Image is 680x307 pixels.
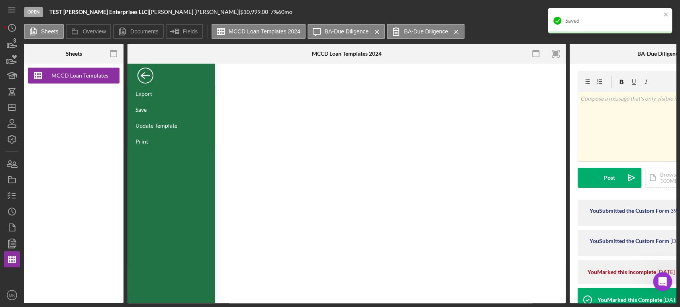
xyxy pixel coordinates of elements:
label: BA-Due Diligence [404,28,448,35]
label: Documents [130,28,159,35]
time: 2025-05-09 19:46 [657,269,675,275]
label: BA-Due Diligence [325,28,369,35]
label: Fields [183,28,198,35]
label: Sheets [41,28,59,35]
div: Print [135,138,148,145]
div: | [49,9,149,15]
text: MK [9,293,15,297]
button: MK [4,287,20,303]
div: Update Template [127,117,215,133]
button: MCCD Loan Templates 2024 [212,24,306,39]
button: Documents [113,24,164,39]
button: MCCD Loan Templates 2024 [28,68,120,84]
div: Saved [565,17,661,24]
label: Overview [83,28,106,35]
button: BA-Due Diligence [308,24,385,39]
div: Back [137,66,153,82]
div: Post [604,168,615,188]
b: TEST [PERSON_NAME] Enterprises LLC [49,8,147,15]
button: close [663,11,669,19]
button: Post [578,168,641,188]
div: 7 % [270,9,278,15]
div: Update Template [135,122,177,129]
div: You Submitted the Custom Form [590,238,669,244]
div: [PERSON_NAME] [PERSON_NAME] | [149,9,240,15]
button: BA-Due Diligence [387,24,464,39]
div: Save [135,106,147,113]
div: You Marked this Complete [598,297,662,303]
div: You Marked this Incomplete [588,269,656,275]
div: Save [127,101,215,117]
button: Sheets [24,24,64,39]
label: MCCD Loan Templates 2024 [229,28,300,35]
div: MCCD Loan Templates 2024 [312,51,382,57]
div: 60 mo [278,9,292,15]
div: You Submitted the Custom Form [590,208,669,214]
div: FILE [127,64,215,303]
div: $10,999.00 [240,9,270,15]
div: Export [127,85,215,101]
div: Sheets [65,51,82,57]
iframe: Intercom live chat [653,272,672,291]
div: Print [127,133,215,149]
button: Fields [166,24,203,39]
div: Export [135,90,152,97]
div: Open [24,7,43,17]
button: Overview [66,24,111,39]
div: MCCD Loan Templates 2024 [48,68,112,84]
